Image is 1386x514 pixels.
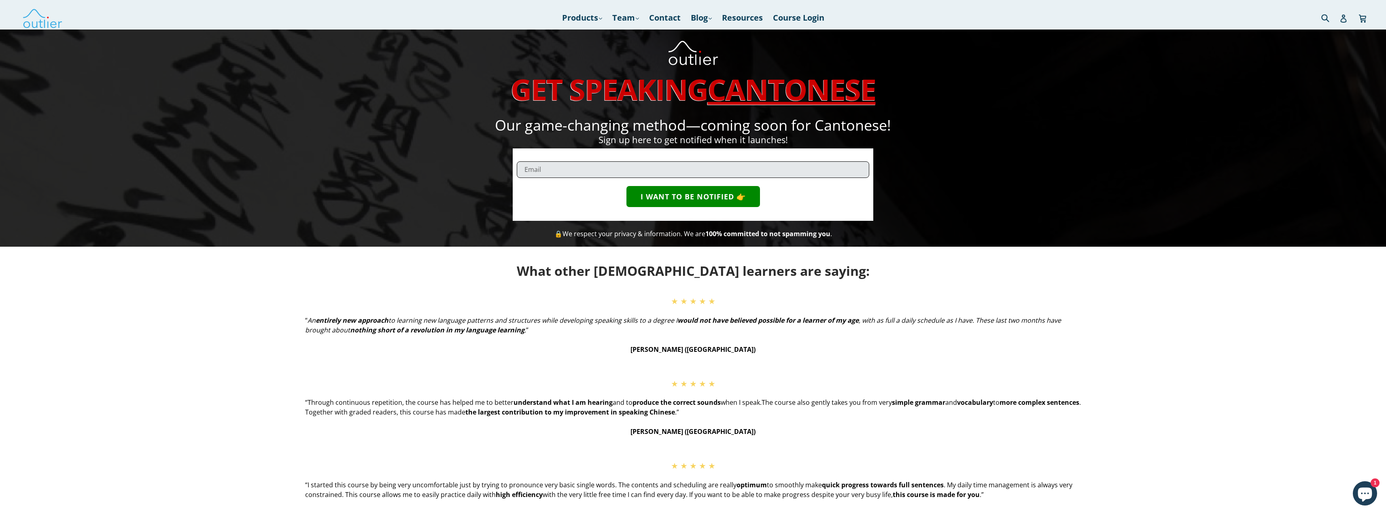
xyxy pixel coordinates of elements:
[630,345,756,354] strong: [PERSON_NAME] ([GEOGRAPHIC_DATA])
[737,480,767,489] strong: optimum
[1319,9,1341,26] input: Search
[608,11,643,25] a: Team
[305,315,1081,335] li: ”
[180,72,1206,106] h1: GET SPEAKING
[1000,398,1079,407] strong: more complex sentences
[599,133,788,146] span: Sign up here to get notified when it launches!
[633,398,721,407] strong: produce the correct sounds
[687,11,716,25] a: Blog
[465,408,675,417] strong: the largest contribution to my improvement in speaking Chinese
[957,398,993,407] strong: vocabulary
[893,490,980,499] strong: this course is made for you
[495,115,891,135] span: Our game-changing method—coming soon for Cantonese!
[305,398,308,407] span: “
[562,229,832,238] span: We respect your privacy & information. We are .
[705,229,759,238] strong: 100% committed
[305,480,1081,499] p: “I started this course by being very uncomfortable just by trying to pronounce very basic single ...
[626,186,760,207] button: I WANT TO BE NOTIFIED 👉
[308,398,762,407] span: Through continuous repetition, the course has helped me to better and to when I speak.
[305,316,1061,334] em: An to learning new language patterns and structures while developing speaking skills to a degree ...
[305,316,1061,334] span: “
[769,11,828,25] a: Course Login
[671,378,715,389] span: ★ ★ ★ ★ ★
[761,229,830,238] strong: to not spamming you
[517,161,869,178] input: Email
[822,480,944,489] strong: quick progress towards full sentences
[645,11,685,25] a: Contact
[677,316,859,325] strong: would not have believed possible for a learner of my age
[1350,481,1380,508] inbox-online-store-chat: Shopify online store chat
[22,6,63,30] img: Outlier Linguistics
[671,460,715,471] span: ★ ★ ★ ★ ★
[316,316,388,325] strong: entirely new approach
[558,11,606,25] a: Products
[630,427,756,436] strong: [PERSON_NAME] ([GEOGRAPHIC_DATA])
[671,296,715,307] span: ★ ★ ★ ★ ★
[718,11,767,25] a: Resources
[496,490,543,499] strong: high efficiency
[514,398,613,407] strong: understand what I am hearing
[708,69,876,109] u: CANTONESE
[892,398,945,407] strong: simple grammar
[350,326,524,334] strong: nothing short of a revolution in my language learning
[305,398,1081,417] span: The course also gently takes you from very and to . Together with graded readers, this course has...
